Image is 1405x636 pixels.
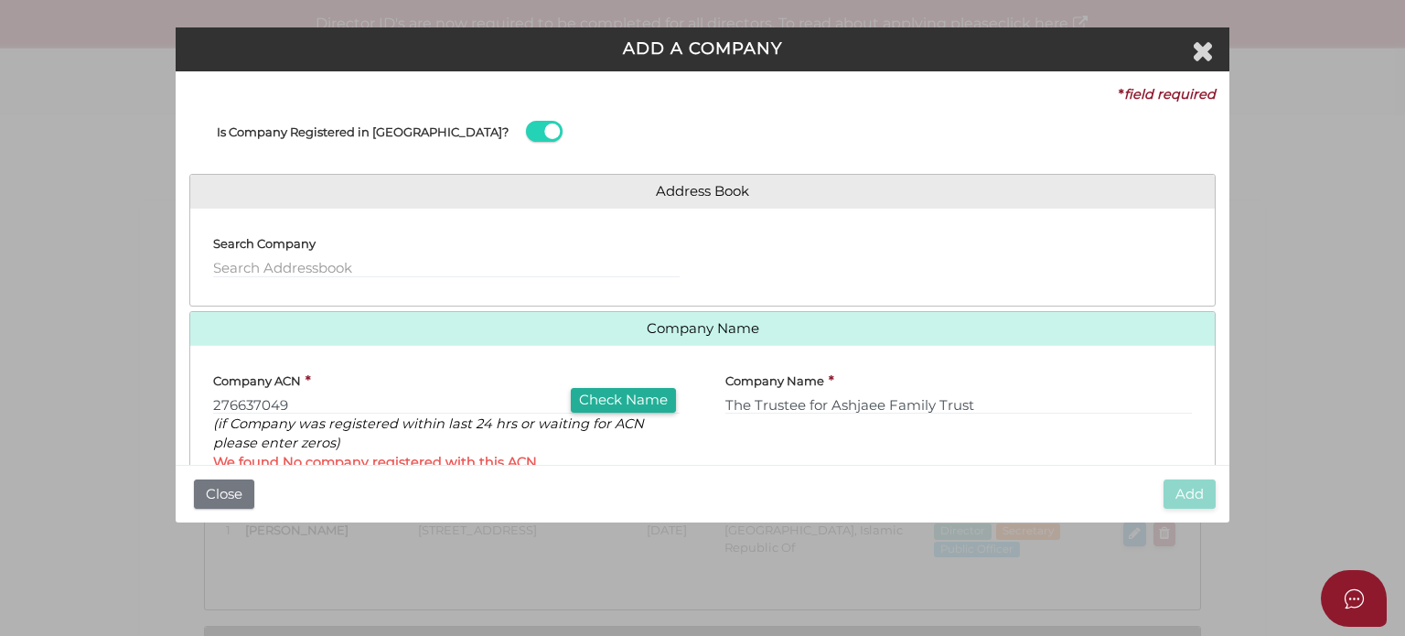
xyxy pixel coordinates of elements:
[213,415,644,451] i: (if Company was registered within last 24 hrs or waiting for ACN please enter zeros)
[204,321,1201,337] a: Company Name
[571,388,676,413] button: Check Name
[213,374,301,387] h4: Company ACN
[213,453,680,472] span: We found No company registered with this ACN.
[1164,480,1216,510] button: Add
[194,480,254,510] button: Close
[725,374,824,387] h4: Company Name
[1321,570,1387,627] button: Open asap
